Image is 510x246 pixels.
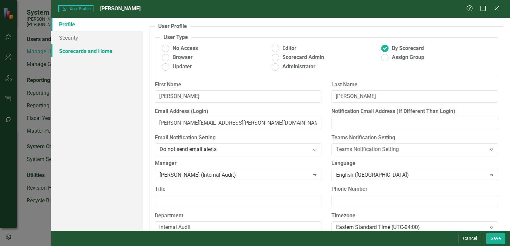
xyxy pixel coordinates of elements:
[160,34,191,41] legend: User Type
[51,44,143,58] a: Scorecards and Home
[160,146,310,153] div: Do not send email alerts
[392,54,424,61] span: Assign Group
[331,81,498,89] label: Last Name
[155,108,321,115] label: Email Address (Login)
[155,212,321,220] label: Department
[331,185,498,193] label: Phone Number
[331,134,498,142] label: Teams Notification Setting
[486,233,505,244] button: Save
[155,185,321,193] label: Title
[58,5,93,12] span: User Profile
[331,212,498,220] label: Timezone
[155,134,321,142] label: Email Notification Setting
[336,223,486,231] div: Eastern Standard Time (UTC-04:00)
[336,171,486,179] div: English ([GEOGRAPHIC_DATA])
[282,54,324,61] span: Scorecard Admin
[336,146,486,153] div: Teams Notification Setting
[155,81,321,89] label: First Name
[331,160,498,167] label: Language
[173,54,193,61] span: Browser
[173,63,192,71] span: Updater
[282,63,315,71] span: Administrator
[155,160,321,167] label: Manager
[51,18,143,31] a: Profile
[100,5,141,12] span: [PERSON_NAME]
[51,31,143,44] a: Security
[282,45,296,52] span: Editor
[459,233,481,244] button: Cancel
[155,23,190,30] legend: User Profile
[392,45,424,52] span: By Scorecard
[160,171,310,179] div: [PERSON_NAME] (Internal Audit)
[331,108,498,115] label: Notification Email Address (If Different Than Login)
[173,45,198,52] span: No Access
